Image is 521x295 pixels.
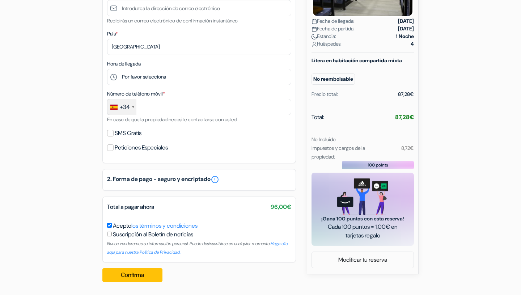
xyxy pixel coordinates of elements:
button: Confirma [102,268,162,282]
small: 8,72€ [401,145,414,151]
label: Peticiones Especiales [115,143,168,153]
small: Recibirás un correo electrónico de confirmación instantáneo [107,17,238,24]
span: 96,00€ [271,203,291,211]
label: Hora de llegada [107,60,141,68]
small: No reembolsable [312,73,355,85]
label: Número de teléfono móvil [107,90,165,98]
a: Modificar tu reserva [312,253,414,267]
strong: 87,28€ [395,113,414,121]
img: gift_card_hero_new.png [337,178,388,215]
label: Acepto [113,222,198,230]
img: calendar.svg [312,26,317,32]
img: user_icon.svg [312,42,317,47]
div: 87,28€ [398,90,414,98]
span: Total a pagar ahora [107,203,154,211]
span: Fecha de partida: [312,25,355,33]
a: los términos y condiciones [131,222,198,229]
label: Suscripción al Boletín de noticias [113,230,193,239]
small: Nunca venderemos su información personal. Puede desinscribirse en cualquier momento. [107,241,288,255]
small: No Incluido [312,136,336,143]
div: Precio total: [312,90,338,98]
strong: 4 [411,40,414,48]
strong: [DATE] [398,17,414,25]
strong: [DATE] [398,25,414,33]
img: moon.svg [312,34,317,39]
div: Spain (España): +34 [107,99,136,115]
img: calendar.svg [312,19,317,24]
span: ¡Gana 100 puntos con esta reserva! [320,215,405,223]
small: En caso de que la propiedad necesite contactarse con usted [107,116,237,123]
span: 100 points [368,162,388,168]
label: País [107,30,118,38]
span: Total: [312,113,324,122]
small: Impuestos y cargos de la propiedad: [312,145,365,160]
b: Litera en habitación compartida mixta [312,57,402,64]
span: Cada 100 puntos = 1,00€ en tarjetas regalo [320,223,405,240]
strong: 1 Noche [396,33,414,40]
span: Estancia: [312,33,336,40]
a: error_outline [211,175,219,184]
div: +34 [120,103,130,111]
h5: 2. Forma de pago - seguro y encriptado [107,175,291,184]
label: SMS Gratis [115,128,141,138]
span: Fecha de llegada: [312,17,355,25]
span: Huéspedes: [312,40,342,48]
